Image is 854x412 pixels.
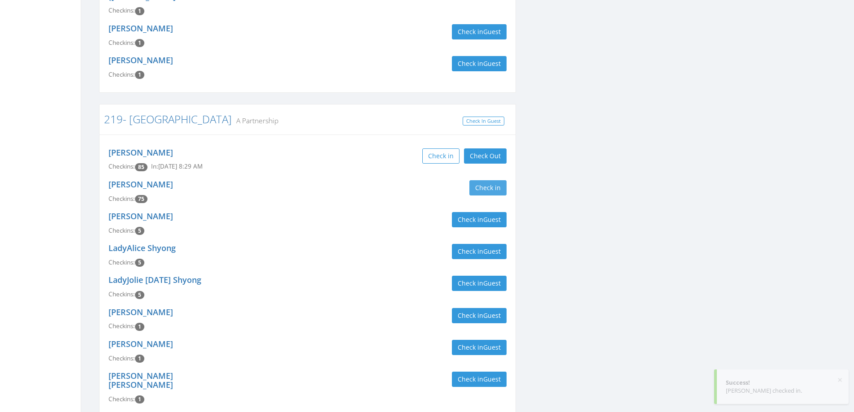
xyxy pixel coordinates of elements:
[452,24,507,39] button: Check inGuest
[108,211,173,221] a: [PERSON_NAME]
[108,195,135,203] span: Checkins:
[108,307,173,317] a: [PERSON_NAME]
[452,340,507,355] button: Check inGuest
[422,148,460,164] button: Check in
[108,226,135,234] span: Checkins:
[108,290,135,298] span: Checkins:
[452,212,507,227] button: Check inGuest
[483,247,501,256] span: Guest
[135,259,144,267] span: Checkin count
[726,386,840,395] div: [PERSON_NAME] checked in.
[837,376,842,385] button: ×
[452,308,507,323] button: Check inGuest
[108,322,135,330] span: Checkins:
[108,179,173,190] a: [PERSON_NAME]
[464,148,507,164] button: Check Out
[108,258,135,266] span: Checkins:
[135,323,144,331] span: Checkin count
[469,180,507,195] button: Check in
[452,372,507,387] button: Check inGuest
[483,27,501,36] span: Guest
[452,276,507,291] button: Check inGuest
[151,162,203,170] span: In: [DATE] 8:29 AM
[135,195,147,203] span: Checkin count
[483,215,501,224] span: Guest
[108,274,201,285] a: LadyJolie [DATE] Shyong
[108,55,173,65] a: [PERSON_NAME]
[108,39,135,47] span: Checkins:
[452,244,507,259] button: Check inGuest
[135,163,147,171] span: Checkin count
[108,70,135,78] span: Checkins:
[483,343,501,351] span: Guest
[135,7,144,15] span: Checkin count
[463,117,504,126] a: Check In Guest
[135,355,144,363] span: Checkin count
[483,279,501,287] span: Guest
[135,291,144,299] span: Checkin count
[726,378,840,387] div: Success!
[135,39,144,47] span: Checkin count
[108,162,135,170] span: Checkins:
[135,227,144,235] span: Checkin count
[108,354,135,362] span: Checkins:
[483,375,501,383] span: Guest
[108,243,176,253] a: LadyAlice Shyong
[483,59,501,68] span: Guest
[108,23,173,34] a: [PERSON_NAME]
[135,395,144,403] span: Checkin count
[108,395,135,403] span: Checkins:
[452,56,507,71] button: Check inGuest
[108,338,173,349] a: [PERSON_NAME]
[104,112,232,126] a: 219- [GEOGRAPHIC_DATA]
[483,311,501,320] span: Guest
[108,6,135,14] span: Checkins:
[108,147,173,158] a: [PERSON_NAME]
[108,370,173,390] a: [PERSON_NAME] [PERSON_NAME]
[232,116,278,126] small: A Partnership
[135,71,144,79] span: Checkin count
